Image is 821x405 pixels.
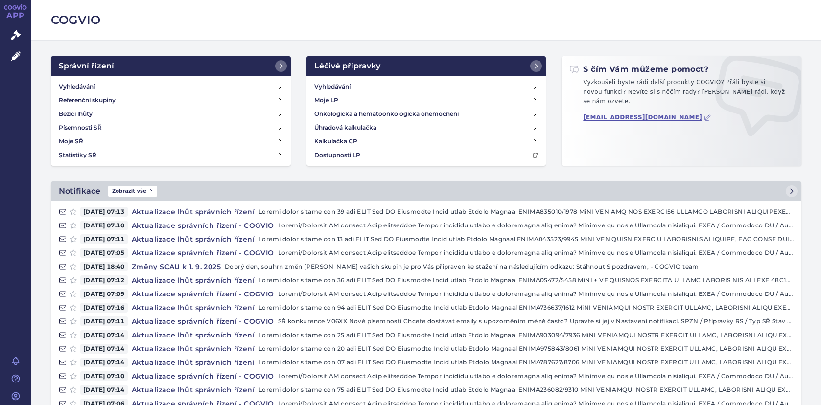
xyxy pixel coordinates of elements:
a: Písemnosti SŘ [55,121,287,135]
a: Léčivé přípravky [306,56,546,76]
h4: Běžící lhůty [59,109,93,119]
a: Statistiky SŘ [55,148,287,162]
p: Loremi dolor sitame con 94 adi ELIT Sed DO Eiusmodte Incid utlab Etdolo Magnaal ENIMA736637/1612 ... [258,303,794,313]
span: [DATE] 07:12 [80,275,128,285]
p: Loremi dolor sitame con 13 adi ELIT Sed DO Eiusmodte Incid utlab Etdolo Magnaal ENIMA043523/9945 ... [258,234,794,244]
a: Kalkulačka CP [310,135,542,148]
a: Dostupnosti LP [310,148,542,162]
h4: Aktualizace lhůt správních řízení [128,207,258,217]
p: Loremi/Dolorsit AM consect Adip elitseddoe Tempor incididu utlabo e doloremagna aliq enima? Minim... [278,371,794,381]
span: [DATE] 18:40 [80,262,128,271]
h4: Aktualizace lhůt správních řízení [128,344,258,354]
h4: Aktualizace správních řízení - COGVIO [128,248,278,258]
span: [DATE] 07:14 [80,330,128,340]
p: SŘ konkurence V06XX Nové písemnosti Chcete dostávat emaily s upozorněním méně často? Upravte si j... [278,316,794,326]
h2: Notifikace [59,185,100,197]
h4: Změny SCAU k 1. 9. 2025 [128,262,225,271]
a: Onkologická a hematoonkologická onemocnění [310,107,542,121]
h4: Dostupnosti LP [314,150,360,160]
h4: Kalkulačka CP [314,136,357,146]
span: [DATE] 07:11 [80,316,128,326]
h4: Aktualizace lhůt správních řízení [128,234,258,244]
p: Loremi/Dolorsit AM consect Adip elitseddoe Tempor incididu utlabo e doloremagna aliq enima? Minim... [278,248,794,258]
span: [DATE] 07:14 [80,344,128,354]
a: Běžící lhůty [55,107,287,121]
h4: Aktualizace lhůt správních řízení [128,303,258,313]
h4: Aktualizace lhůt správních řízení [128,330,258,340]
a: Správní řízení [51,56,291,76]
span: [DATE] 07:09 [80,289,128,299]
a: Moje LP [310,93,542,107]
a: NotifikaceZobrazit vše [51,181,801,201]
h4: Vyhledávání [59,82,95,91]
p: Loremi dolor sitame con 07 adi ELIT Sed DO Eiusmodte Incid utlab Etdolo Magnaal ENIMA787627/8706 ... [258,358,794,367]
h4: Referenční skupiny [59,95,116,105]
h4: Vyhledávání [314,82,351,91]
a: Vyhledávání [310,80,542,93]
p: Loremi dolor sitame con 75 adi ELIT Sed DO Eiusmodte Incid utlab Etdolo Magnaal ENIMA236082/9310 ... [258,385,794,395]
a: Referenční skupiny [55,93,287,107]
span: Zobrazit vše [108,186,157,197]
h4: Úhradová kalkulačka [314,123,376,133]
a: [EMAIL_ADDRESS][DOMAIN_NAME] [583,114,711,121]
span: [DATE] 07:14 [80,385,128,395]
h4: Moje SŘ [59,136,83,146]
a: Vyhledávání [55,80,287,93]
h4: Písemnosti SŘ [59,123,102,133]
h2: S čím Vám můžeme pomoct? [569,64,708,75]
h4: Aktualizace lhůt správních řízení [128,358,258,367]
p: Loremi/Dolorsit AM consect Adip elitseddoe Tempor incididu utlabo e doloremagna aliq enima? Minim... [278,221,794,230]
h2: Správní řízení [59,60,114,72]
h4: Statistiky SŘ [59,150,96,160]
span: [DATE] 07:10 [80,221,128,230]
h2: Léčivé přípravky [314,60,380,72]
p: Loremi dolor sitame con 20 adi ELIT Sed DO Eiusmodte Incid utlab Etdolo Magnaal ENIMA975843/8061 ... [258,344,794,354]
span: [DATE] 07:13 [80,207,128,217]
span: [DATE] 07:16 [80,303,128,313]
span: [DATE] 07:10 [80,371,128,381]
span: [DATE] 07:05 [80,248,128,258]
span: [DATE] 07:14 [80,358,128,367]
h4: Aktualizace lhůt správních řízení [128,275,258,285]
p: Dobrý den, souhrn změn [PERSON_NAME] vašich skupin je pro Vás připraven ke stažení na následující... [225,262,794,271]
h4: Aktualizace správních řízení - COGVIO [128,289,278,299]
p: Vyzkoušeli byste rádi další produkty COGVIO? Přáli byste si novou funkci? Nevíte si s něčím rady?... [569,78,794,111]
a: Úhradová kalkulačka [310,121,542,135]
h4: Aktualizace správních řízení - COGVIO [128,371,278,381]
p: Loremi dolor sitame con 39 adi ELIT Sed DO Eiusmodte Incid utlab Etdolo Magnaal ENIMA835010/1978 ... [258,207,794,217]
h4: Aktualizace lhůt správních řízení [128,385,258,395]
a: Moje SŘ [55,135,287,148]
h4: Aktualizace správních řízení - COGVIO [128,221,278,230]
p: Loremi dolor sitame con 36 adi ELIT Sed DO Eiusmodte Incid utlab Etdolo Magnaal ENIMA05472/5458 M... [258,275,794,285]
p: Loremi dolor sitame con 25 adi ELIT Sed DO Eiusmodte Incid utlab Etdolo Magnaal ENIMA903094/7936 ... [258,330,794,340]
h4: Moje LP [314,95,338,105]
span: [DATE] 07:11 [80,234,128,244]
h4: Aktualizace správních řízení - COGVIO [128,316,278,326]
h2: COGVIO [51,12,801,28]
p: Loremi/Dolorsit AM consect Adip elitseddoe Tempor incididu utlabo e doloremagna aliq enima? Minim... [278,289,794,299]
h4: Onkologická a hematoonkologická onemocnění [314,109,459,119]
